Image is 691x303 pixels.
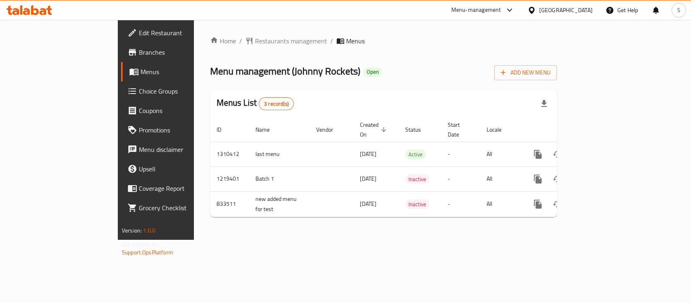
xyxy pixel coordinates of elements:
span: Vendor [316,125,344,134]
li: / [330,36,333,46]
h2: Menus List [217,97,294,110]
div: Inactive [405,199,429,209]
span: Coupons [139,106,227,115]
div: Menu-management [451,5,501,15]
div: Total records count [259,97,294,110]
span: Upsell [139,164,227,174]
span: Version: [122,225,142,236]
button: Change Status [548,194,567,214]
a: Branches [121,43,233,62]
span: Branches [139,47,227,57]
button: more [528,194,548,214]
td: All [480,142,522,166]
a: Restaurants management [245,36,327,46]
a: Menus [121,62,233,81]
span: Add New Menu [501,68,551,78]
span: [DATE] [360,173,376,184]
nav: breadcrumb [210,36,557,46]
a: Grocery Checklist [121,198,233,218]
span: [DATE] [360,149,376,159]
span: Menus [346,36,365,46]
button: Add New Menu [494,65,557,80]
span: Menu management ( Johnny Rockets ) [210,62,360,80]
td: - [441,191,480,217]
span: Status [405,125,432,134]
a: Menu disclaimer [121,140,233,159]
a: Edit Restaurant [121,23,233,43]
td: All [480,191,522,217]
span: Inactive [405,175,429,184]
span: Menus [140,67,227,77]
button: more [528,145,548,164]
span: S [677,6,680,15]
div: Export file [534,94,554,113]
td: Batch 1 [249,166,310,191]
td: - [441,166,480,191]
table: enhanced table [210,117,612,217]
span: Created On [360,120,389,139]
span: 1.0.0 [143,225,155,236]
span: 3 record(s) [259,100,293,108]
span: Coverage Report [139,184,227,193]
span: Restaurants management [255,36,327,46]
a: Choice Groups [121,81,233,101]
div: Open [364,67,382,77]
span: Edit Restaurant [139,28,227,38]
div: Active [405,149,426,159]
button: Change Status [548,145,567,164]
span: ID [217,125,232,134]
div: [GEOGRAPHIC_DATA] [539,6,593,15]
span: Choice Groups [139,86,227,96]
span: Get support on: [122,239,159,250]
td: last menu [249,142,310,166]
span: Inactive [405,200,429,209]
button: Change Status [548,169,567,189]
a: Coupons [121,101,233,120]
a: Support.OpsPlatform [122,247,173,258]
span: Menu disclaimer [139,145,227,154]
span: Name [255,125,280,134]
td: All [480,166,522,191]
a: Upsell [121,159,233,179]
th: Actions [522,117,612,142]
span: Start Date [448,120,470,139]
td: - [441,142,480,166]
span: Locale [487,125,512,134]
span: [DATE] [360,198,376,209]
a: Promotions [121,120,233,140]
span: Grocery Checklist [139,203,227,213]
span: Open [364,68,382,75]
span: Promotions [139,125,227,135]
span: Active [405,150,426,159]
a: Coverage Report [121,179,233,198]
td: new added menu for test [249,191,310,217]
button: more [528,169,548,189]
li: / [239,36,242,46]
